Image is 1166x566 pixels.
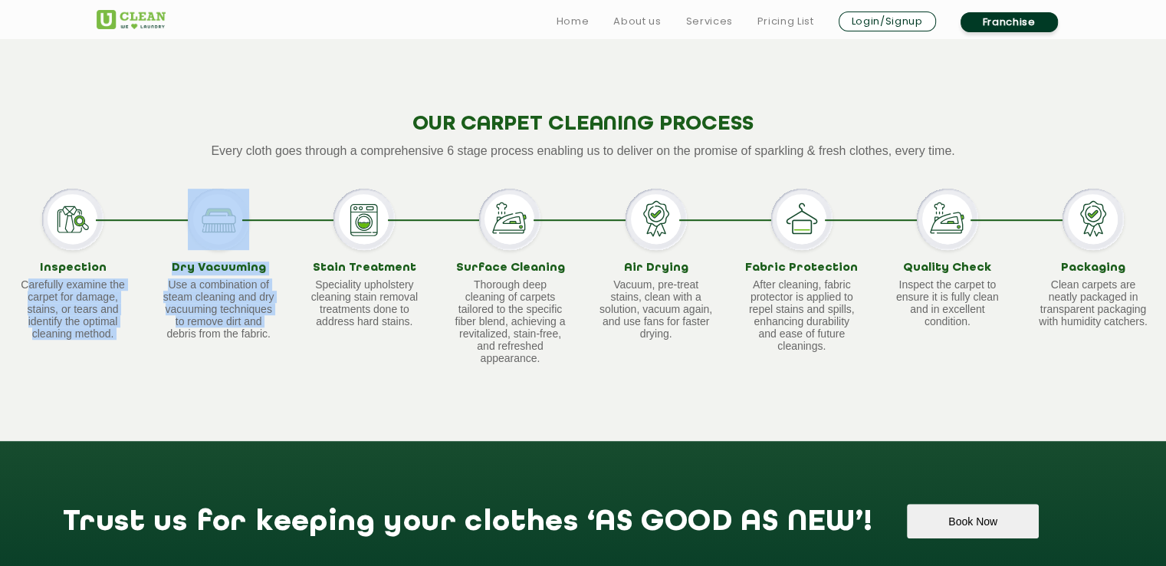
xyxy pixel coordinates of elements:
button: Book Now [907,504,1038,538]
a: Services [685,12,732,31]
h3: Fabric Protection [744,262,859,275]
img: UClean Laundry and Dry Cleaning [97,10,166,29]
p: Inspect the carpet to ensure it is fully clean and in excellent condition. [890,278,1005,327]
img: Inspection [42,189,103,250]
img: Quality Check [917,189,978,250]
p: Speciality upholstery cleaning stain removal treatments done to address hard stains. [307,278,422,327]
h3: Air Drying [599,262,714,275]
h3: Stain Treatment [307,262,422,275]
p: Carefully examine the carpet for damage, stains, or tears and identify the optimal cleaning method. [15,278,130,340]
a: Pricing List [757,12,814,31]
h3: Inspection [15,262,130,275]
p: After cleaning, fabric protector is applied to repel stains and spills, enhancing durability and ... [744,278,859,352]
img: Packaging [1063,189,1124,250]
p: Vacuum, pre-treat stains, clean with a solution, vacuum again, and use fans for faster drying. [599,278,714,340]
h3: Quality Check [890,262,1005,275]
img: Surface Cleaning [479,189,540,250]
h3: Surface Cleaning [452,262,567,275]
p: Thorough deep cleaning of carpets tailored to the specific fiber blend, achieving a revitalized, ... [452,278,567,364]
p: Clean carpets are neatly packaged in transparent packaging with humidity catchers. [1036,278,1151,327]
h3: Packaging [1036,262,1151,275]
p: Use a combination of steam cleaning and dry vacuuming techniques to remove dirt and debris from t... [161,278,276,340]
a: About us [613,12,661,31]
img: Air Drying [626,189,687,250]
h1: Trust us for keeping your clothes ‘AS GOOD AS NEW’! [63,504,872,555]
img: Fabric Protection [771,189,833,250]
a: Franchise [961,12,1058,32]
img: Stain Treatment [333,189,395,250]
a: Home [557,12,590,31]
img: Dry Vacuuming [188,189,249,250]
a: Login/Signup [839,12,936,31]
h3: Dry Vacuuming [161,262,276,275]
